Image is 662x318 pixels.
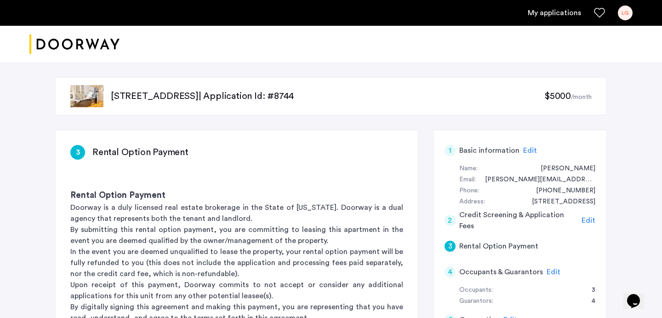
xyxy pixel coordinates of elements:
div: Phone: [459,185,479,197]
div: +14152658072 [527,185,595,197]
span: $5000 [544,92,571,101]
div: liliana.83cvw@gmail.com [476,174,595,185]
div: Occupants: [459,285,493,296]
div: Liliana Godmintz [531,163,595,174]
a: Favorites [594,7,605,18]
div: 3 [70,145,85,160]
iframe: chat widget [623,281,653,309]
img: logo [29,27,120,62]
div: 3 [582,285,595,296]
img: apartment [70,85,103,107]
div: Guarantors: [459,296,493,307]
div: Address: [459,197,485,208]
sub: /month [571,94,592,100]
p: Doorway is a duly licensed real estate brokerage in the State of [US_STATE]. Doorway is a dual ag... [70,202,403,224]
a: Cazamio logo [29,27,120,62]
h5: Credit Screening & Application Fees [459,209,578,231]
span: Edit [523,147,537,154]
div: 1 [445,145,456,156]
div: 3 [445,241,456,252]
div: Name: [459,163,478,174]
div: Email: [459,174,476,185]
span: Edit [547,268,560,276]
p: By submitting this rental option payment, you are committing to leasing this apartment in the eve... [70,224,403,246]
h3: Rental Option Payment [70,189,403,202]
h5: Rental Option Payment [459,241,538,252]
span: Edit [582,217,595,224]
div: 4 [445,266,456,278]
p: Upon receipt of this payment, Doorway commits to not accept or consider any additional applicatio... [70,279,403,301]
h5: Occupants & Guarantors [459,266,543,278]
h3: Rental Option Payment [92,146,188,159]
p: [STREET_ADDRESS] | Application Id: #8744 [111,90,544,103]
div: 2 [445,215,456,226]
div: 4 [582,296,595,307]
div: 202 Calumet St [523,197,595,208]
h5: Basic information [459,145,519,156]
p: In the event you are deemed unqualified to lease the property, your rental option payment will be... [70,246,403,279]
a: My application [528,7,581,18]
div: LG [618,6,633,20]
